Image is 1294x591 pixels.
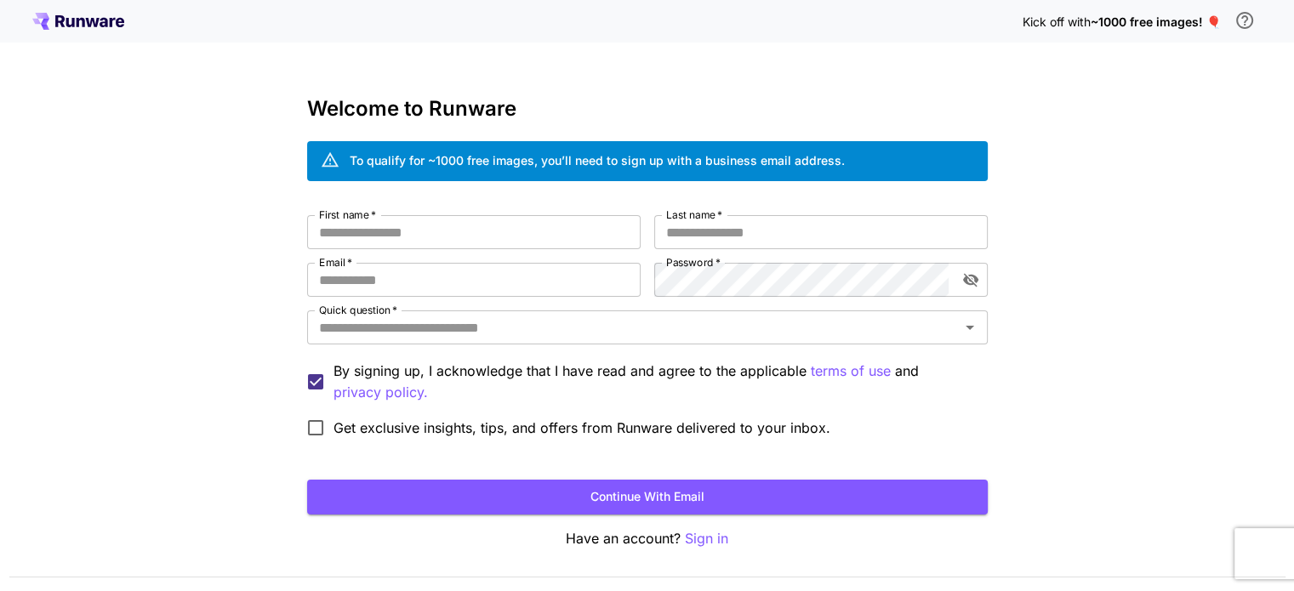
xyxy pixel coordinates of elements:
[958,315,982,339] button: Open
[811,361,891,382] p: terms of use
[1023,14,1091,29] span: Kick off with
[666,255,721,270] label: Password
[333,361,974,403] p: By signing up, I acknowledge that I have read and agree to the applicable and
[307,480,988,514] button: Continue with email
[685,528,728,549] button: Sign in
[333,382,428,403] p: privacy policy.
[811,361,891,382] button: By signing up, I acknowledge that I have read and agree to the applicable and privacy policy.
[333,382,428,403] button: By signing up, I acknowledge that I have read and agree to the applicable terms of use and
[307,97,988,121] h3: Welcome to Runware
[319,207,376,222] label: First name
[350,151,845,169] div: To qualify for ~1000 free images, you’ll need to sign up with a business email address.
[319,303,397,317] label: Quick question
[319,255,352,270] label: Email
[333,418,830,438] span: Get exclusive insights, tips, and offers from Runware delivered to your inbox.
[307,528,988,549] p: Have an account?
[955,264,986,295] button: toggle password visibility
[1091,14,1221,29] span: ~1000 free images! 🎈
[666,207,722,222] label: Last name
[1228,3,1262,37] button: In order to qualify for free credit, you need to sign up with a business email address and click ...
